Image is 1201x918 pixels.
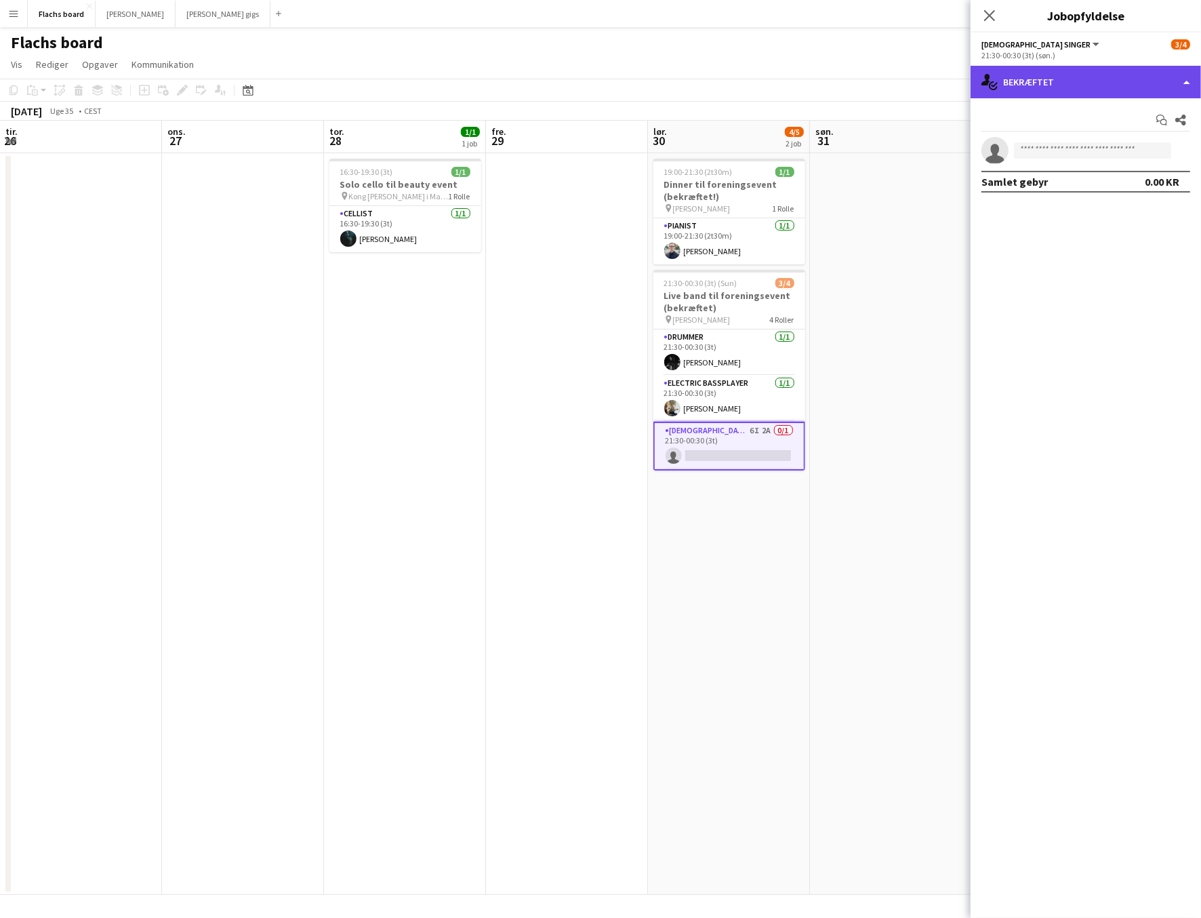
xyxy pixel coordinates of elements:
a: Vis [5,56,28,73]
h3: Dinner til foreningsevent (bekræftet!) [653,178,805,203]
span: 3/4 [1171,39,1190,49]
app-job-card: 19:00-21:30 (2t30m)1/1Dinner til foreningsevent (bekræftet!) [PERSON_NAME]1 RollePianist1/119:00-... [653,159,805,264]
app-job-card: 21:30-00:30 (3t) (Sun)3/4Live band til foreningsevent (bekræftet) [PERSON_NAME]4 RollerDrummer1/1... [653,270,805,471]
span: 1 Rolle [449,191,470,201]
span: 1/1 [451,167,470,177]
app-card-role: Cellist1/116:30-19:30 (3t)[PERSON_NAME] [329,206,481,252]
div: 0.00 KR [1145,175,1179,188]
span: tir. [5,125,18,138]
a: Kommunikation [126,56,199,73]
span: 1 Rolle [773,203,794,214]
h3: Live band til foreningsevent (bekræftet) [653,290,805,314]
span: Female Singer [981,39,1091,49]
span: Rediger [36,58,68,71]
span: tor. [329,125,344,138]
span: lør. [653,125,667,138]
span: fre. [491,125,506,138]
div: CEST [84,106,102,116]
span: 16:30-19:30 (3t) [340,167,393,177]
span: 3/4 [775,278,794,288]
button: [DEMOGRAPHIC_DATA] Singer [981,39,1101,49]
span: 30 [651,133,667,148]
app-card-role: [DEMOGRAPHIC_DATA] Singer6I2A0/121:30-00:30 (3t) [653,422,805,471]
span: 31 [813,133,834,148]
button: Flachs board [28,1,96,27]
app-card-role: Electric Bassplayer1/121:30-00:30 (3t)[PERSON_NAME] [653,376,805,422]
span: 4 Roller [770,315,794,325]
span: 27 [165,133,186,148]
span: Uge 35 [45,106,79,116]
h3: Solo cello til beauty event [329,178,481,191]
span: Vis [11,58,22,71]
span: 4/5 [785,127,804,137]
div: 1 job [462,138,479,148]
span: [PERSON_NAME] [673,315,731,325]
span: 1/1 [775,167,794,177]
span: [PERSON_NAME] [673,203,731,214]
span: søn. [815,125,834,138]
app-card-role: Pianist1/119:00-21:30 (2t30m)[PERSON_NAME] [653,218,805,264]
h3: Jobopfyldelse [971,7,1201,24]
span: 28 [327,133,344,148]
span: ons. [167,125,186,138]
span: 29 [489,133,506,148]
span: Kommunikation [131,58,194,71]
span: 21:30-00:30 (3t) (Sun) [664,278,737,288]
a: Rediger [30,56,74,73]
button: [PERSON_NAME] [96,1,176,27]
span: 1/1 [461,127,480,137]
span: 19:00-21:30 (2t30m) [664,167,733,177]
div: Samlet gebyr [981,175,1048,188]
div: 2 job [786,138,803,148]
div: 21:30-00:30 (3t) (søn.) [981,50,1190,60]
div: [DATE] [11,104,42,118]
app-card-role: Drummer1/121:30-00:30 (3t)[PERSON_NAME] [653,330,805,376]
button: [PERSON_NAME] gigs [176,1,270,27]
span: Opgaver [82,58,118,71]
div: Bekræftet [971,66,1201,98]
app-job-card: 16:30-19:30 (3t)1/1Solo cello til beauty event Kong [PERSON_NAME] i Magasin på Kongens Nytorv1 Ro... [329,159,481,252]
span: 26 [3,133,18,148]
a: Opgaver [77,56,123,73]
span: Kong [PERSON_NAME] i Magasin på Kongens Nytorv [349,191,449,201]
h1: Flachs board [11,33,103,53]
